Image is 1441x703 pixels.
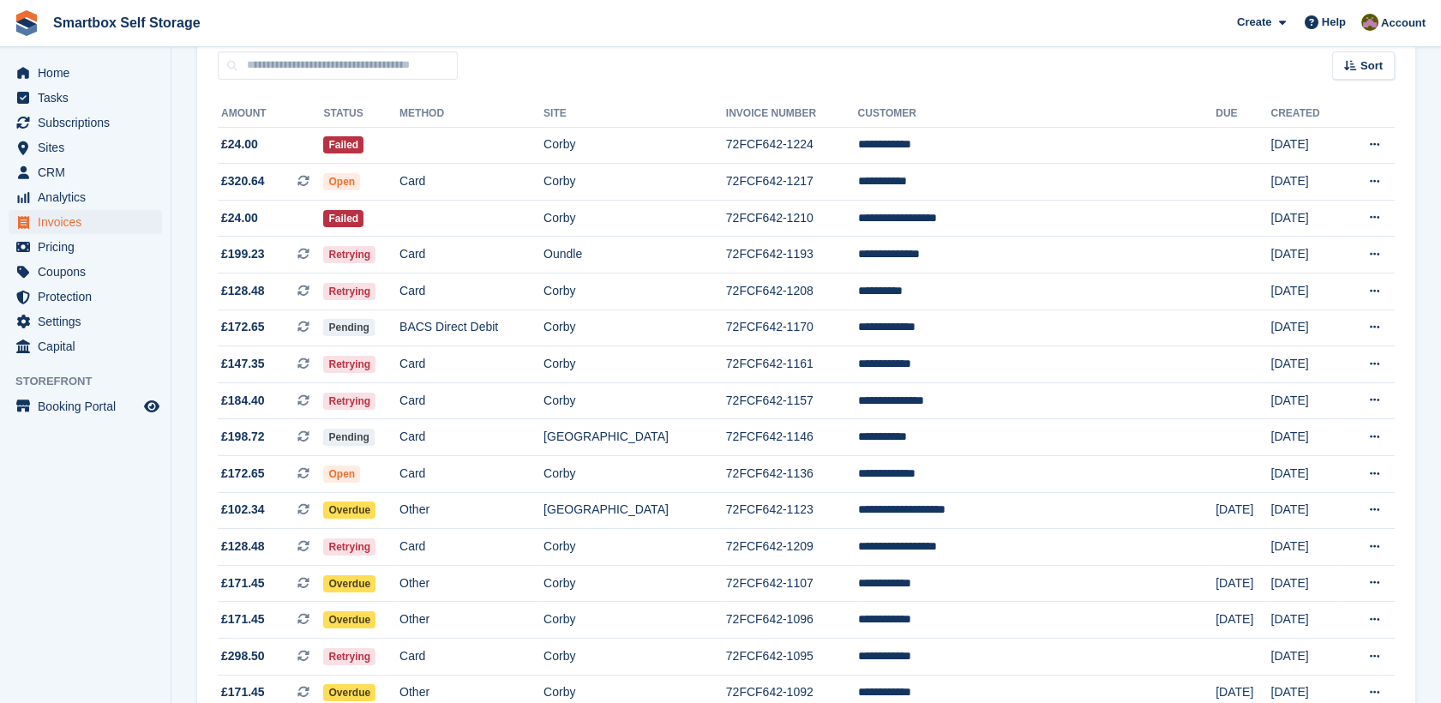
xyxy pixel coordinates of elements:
[399,100,543,128] th: Method
[399,492,543,529] td: Other
[399,273,543,310] td: Card
[323,466,360,483] span: Open
[399,456,543,493] td: Card
[543,273,726,310] td: Corby
[1270,346,1342,383] td: [DATE]
[726,602,858,639] td: 72FCF642-1096
[1270,419,1342,456] td: [DATE]
[221,647,265,665] span: £298.50
[323,356,375,373] span: Retrying
[726,164,858,201] td: 72FCF642-1217
[1270,529,1342,566] td: [DATE]
[9,334,162,358] a: menu
[9,260,162,284] a: menu
[15,373,171,390] span: Storefront
[141,396,162,417] a: Preview store
[543,639,726,676] td: Corby
[543,529,726,566] td: Corby
[399,346,543,383] td: Card
[9,309,162,333] a: menu
[221,465,265,483] span: £172.65
[543,456,726,493] td: Corby
[726,273,858,310] td: 72FCF642-1208
[1361,14,1378,31] img: Kayleigh Devlin
[38,61,141,85] span: Home
[1360,57,1383,75] span: Sort
[1216,602,1270,639] td: [DATE]
[726,456,858,493] td: 72FCF642-1136
[323,210,363,227] span: Failed
[1381,15,1426,32] span: Account
[399,565,543,602] td: Other
[221,355,265,373] span: £147.35
[726,529,858,566] td: 72FCF642-1209
[323,684,375,701] span: Overdue
[1270,309,1342,346] td: [DATE]
[221,245,265,263] span: £199.23
[726,346,858,383] td: 72FCF642-1161
[1322,14,1346,31] span: Help
[38,86,141,110] span: Tasks
[726,419,858,456] td: 72FCF642-1146
[543,237,726,273] td: Oundle
[14,10,39,36] img: stora-icon-8386f47178a22dfd0bd8f6a31ec36ba5ce8667c1dd55bd0f319d3a0aa187defe.svg
[221,172,265,190] span: £320.64
[9,210,162,234] a: menu
[399,529,543,566] td: Card
[323,136,363,153] span: Failed
[399,382,543,419] td: Card
[543,127,726,164] td: Corby
[221,282,265,300] span: £128.48
[9,86,162,110] a: menu
[218,100,323,128] th: Amount
[1270,382,1342,419] td: [DATE]
[38,135,141,159] span: Sites
[1216,100,1270,128] th: Due
[323,538,375,556] span: Retrying
[399,237,543,273] td: Card
[38,334,141,358] span: Capital
[38,160,141,184] span: CRM
[543,565,726,602] td: Corby
[9,235,162,259] a: menu
[221,392,265,410] span: £184.40
[726,100,858,128] th: Invoice Number
[323,393,375,410] span: Retrying
[1270,565,1342,602] td: [DATE]
[221,683,265,701] span: £171.45
[543,382,726,419] td: Corby
[1270,492,1342,529] td: [DATE]
[323,648,375,665] span: Retrying
[543,346,726,383] td: Corby
[323,611,375,628] span: Overdue
[1216,492,1270,529] td: [DATE]
[323,173,360,190] span: Open
[221,209,258,227] span: £24.00
[1270,127,1342,164] td: [DATE]
[221,318,265,336] span: £172.65
[9,185,162,209] a: menu
[1270,200,1342,237] td: [DATE]
[399,419,543,456] td: Card
[1270,273,1342,310] td: [DATE]
[543,419,726,456] td: [GEOGRAPHIC_DATA]
[38,210,141,234] span: Invoices
[221,538,265,556] span: £128.48
[726,492,858,529] td: 72FCF642-1123
[221,574,265,592] span: £171.45
[323,283,375,300] span: Retrying
[1270,602,1342,639] td: [DATE]
[323,575,375,592] span: Overdue
[1270,100,1342,128] th: Created
[9,285,162,309] a: menu
[9,135,162,159] a: menu
[399,602,543,639] td: Other
[726,639,858,676] td: 72FCF642-1095
[221,135,258,153] span: £24.00
[1270,639,1342,676] td: [DATE]
[1270,456,1342,493] td: [DATE]
[543,200,726,237] td: Corby
[543,492,726,529] td: [GEOGRAPHIC_DATA]
[38,185,141,209] span: Analytics
[323,502,375,519] span: Overdue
